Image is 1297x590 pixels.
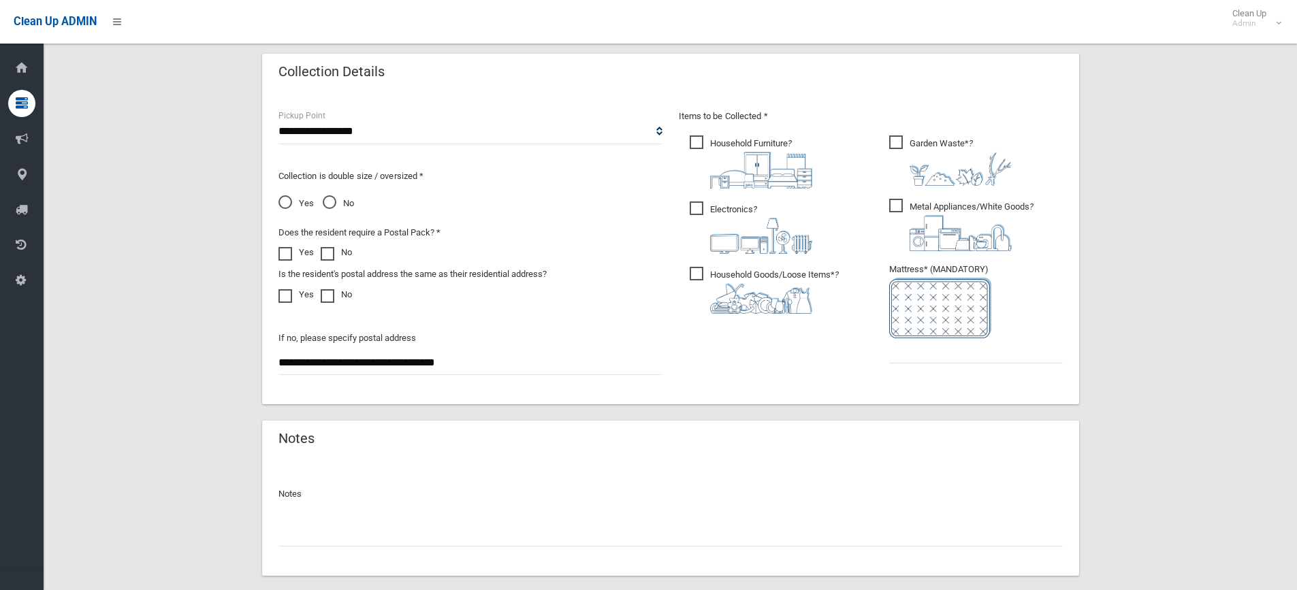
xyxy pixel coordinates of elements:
[910,138,1012,186] i: ?
[1226,8,1280,29] span: Clean Up
[889,135,1012,186] span: Garden Waste*
[690,201,812,254] span: Electronics
[1232,18,1266,29] small: Admin
[278,244,314,261] label: Yes
[278,486,1063,502] p: Notes
[910,201,1034,251] i: ?
[262,59,401,85] header: Collection Details
[889,278,991,338] img: e7408bece873d2c1783593a074e5cb2f.png
[679,108,1063,125] p: Items to be Collected *
[278,195,314,212] span: Yes
[278,266,547,282] label: Is the resident's postal address the same as their residential address?
[278,330,416,346] label: If no, please specify postal address
[278,286,314,303] label: Yes
[262,425,331,452] header: Notes
[278,168,662,184] p: Collection is double size / oversized *
[710,218,812,254] img: 394712a680b73dbc3d2a6a3a7ffe5a07.png
[910,215,1012,251] img: 36c1b0289cb1767239cdd3de9e694f19.png
[710,152,812,189] img: aa9efdbe659d29b613fca23ba79d85cb.png
[323,195,354,212] span: No
[278,225,441,241] label: Does the resident require a Postal Pack? *
[710,204,812,254] i: ?
[690,135,812,189] span: Household Furniture
[321,286,352,303] label: No
[710,138,812,189] i: ?
[14,15,97,28] span: Clean Up ADMIN
[889,264,1063,338] span: Mattress* (MANDATORY)
[710,283,812,314] img: b13cc3517677393f34c0a387616ef184.png
[321,244,352,261] label: No
[710,269,839,314] i: ?
[910,152,1012,186] img: 4fd8a5c772b2c999c83690221e5242e0.png
[889,199,1034,251] span: Metal Appliances/White Goods
[690,267,839,314] span: Household Goods/Loose Items*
